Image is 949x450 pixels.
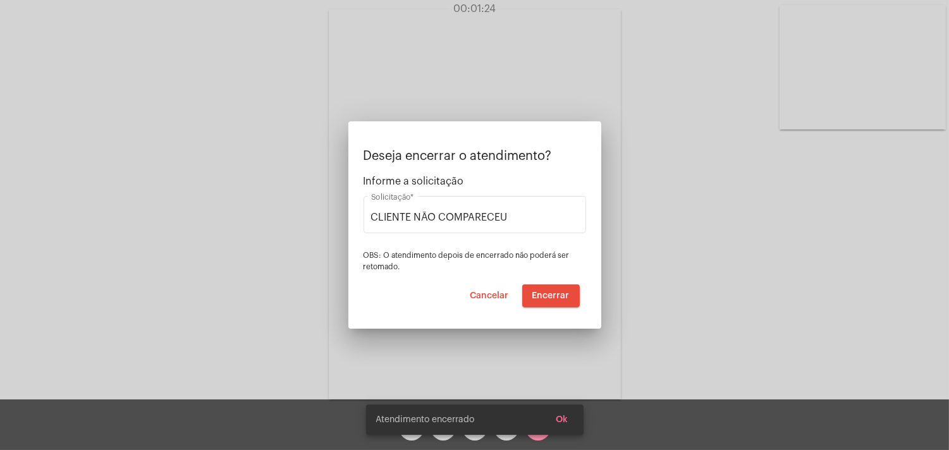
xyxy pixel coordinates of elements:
[556,415,568,424] span: Ok
[364,252,570,271] span: OBS: O atendimento depois de encerrado não poderá ser retomado.
[460,284,519,307] button: Cancelar
[364,149,586,163] p: Deseja encerrar o atendimento?
[371,212,579,223] input: Buscar solicitação
[364,176,586,187] span: Informe a solicitação
[470,291,509,300] span: Cancelar
[522,284,580,307] button: Encerrar
[532,291,570,300] span: Encerrar
[453,4,496,14] span: 00:01:24
[376,413,475,426] span: Atendimento encerrado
